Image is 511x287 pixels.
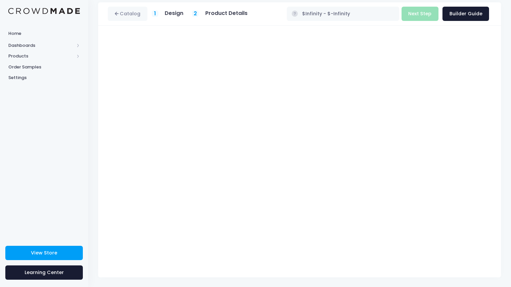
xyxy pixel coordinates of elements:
[8,42,74,49] span: Dashboards
[194,10,197,18] span: 2
[205,10,248,17] h5: Product Details
[8,53,74,59] span: Products
[154,10,156,18] span: 1
[31,249,57,256] span: View Store
[25,269,64,276] span: Learning Center
[8,74,80,81] span: Settings
[442,7,489,21] a: Builder Guide
[8,30,80,37] span: Home
[8,64,80,70] span: Order Samples
[8,8,80,14] img: Logo
[165,10,183,17] h5: Design
[5,246,83,260] a: View Store
[108,7,147,21] a: Catalog
[5,265,83,280] a: Learning Center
